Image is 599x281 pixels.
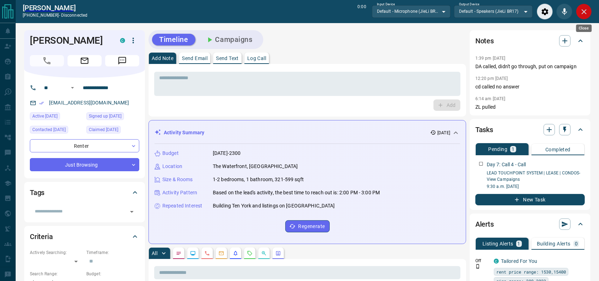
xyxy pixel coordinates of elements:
p: All [152,251,157,256]
a: LEAD TOUCHPOINT SYSTEM | LEASE | CONDOS- View Campaigns [487,171,581,182]
div: Close [576,4,592,20]
button: New Task [475,194,585,205]
p: [DATE]-2300 [213,150,241,157]
h2: Notes [475,35,494,47]
svg: Notes [176,250,182,256]
p: Activity Pattern [162,189,197,196]
p: Send Text [216,56,239,61]
p: 1-2 bedrooms, 1 bathroom, 321-599 sqft [213,176,304,183]
svg: Lead Browsing Activity [190,250,196,256]
div: Default - Microphone (JieLi BR17) [372,5,450,17]
p: Budget: [86,271,139,277]
div: Alerts [475,216,585,233]
label: Output Device [459,2,479,7]
svg: Calls [204,250,210,256]
p: Pending [488,147,507,152]
p: cd called no answer [475,83,585,91]
p: ZL pulled [475,103,585,111]
div: Tags [30,184,139,201]
span: Claimed [DATE] [89,126,118,133]
p: Log Call [247,56,266,61]
div: Mute [556,4,572,20]
p: Completed [545,147,571,152]
svg: Push Notification Only [475,264,480,269]
p: Send Email [182,56,207,61]
button: Regenerate [285,220,330,232]
p: Actively Searching: [30,249,83,256]
p: Size & Rooms [162,176,193,183]
p: 12:20 pm [DATE] [475,76,508,81]
button: Campaigns [198,34,260,45]
h2: Tags [30,187,44,198]
p: Off [475,258,490,264]
svg: Listing Alerts [233,250,238,256]
svg: Requests [247,250,253,256]
div: Just Browsing [30,158,139,171]
p: Search Range: [30,271,83,277]
p: 1 [518,241,520,246]
div: Wed Aug 06 2025 [30,126,83,136]
span: Signed up [DATE] [89,113,122,120]
a: Tailored For You [501,258,537,264]
div: Audio Settings [537,4,553,20]
span: Message [105,55,139,66]
p: Building Alerts [537,241,571,246]
p: Day 7: Call 4 - Call [487,161,526,168]
div: Default - Speakers (JieLi BR17) [454,5,533,17]
svg: Opportunities [261,250,267,256]
button: Open [68,83,77,92]
h2: Tasks [475,124,493,135]
h2: Alerts [475,218,494,230]
p: 0:00 [357,4,366,20]
p: DA called, didn't go through, put on campaign [475,63,585,70]
div: Notes [475,32,585,49]
a: [PERSON_NAME] [23,4,87,12]
p: 1:39 pm [DATE] [475,56,506,61]
div: condos.ca [120,38,125,43]
button: Timeline [152,34,195,45]
div: Tasks [475,121,585,138]
a: [EMAIL_ADDRESS][DOMAIN_NAME] [49,100,129,106]
p: Location [162,163,182,170]
button: Open [127,207,137,217]
p: Budget [162,150,179,157]
p: Repeated Interest [162,202,202,210]
h2: Criteria [30,231,53,242]
svg: Agent Actions [275,250,281,256]
p: [PHONE_NUMBER] - [23,12,87,18]
p: Add Note [152,56,173,61]
svg: Emails [218,250,224,256]
h1: [PERSON_NAME] [30,35,109,46]
div: Close [576,25,592,32]
div: Renter [30,139,139,152]
p: Based on the lead's activity, the best time to reach out is: 2:00 PM - 3:00 PM [213,189,380,196]
svg: Email Verified [39,101,44,106]
span: Email [68,55,102,66]
div: condos.ca [494,259,499,264]
span: Call [30,55,64,66]
p: Timeframe: [86,249,139,256]
p: Listing Alerts [482,241,513,246]
span: Contacted [DATE] [32,126,66,133]
div: Tue Aug 05 2025 [30,112,83,122]
p: 6:14 am [DATE] [475,96,506,101]
p: Activity Summary [164,129,204,136]
span: Active [DATE] [32,113,58,120]
div: Fri May 23 2025 [86,112,139,122]
div: Criteria [30,228,139,245]
p: The Waterfront, [GEOGRAPHIC_DATA] [213,163,298,170]
p: 1 [512,147,514,152]
div: Sat May 24 2025 [86,126,139,136]
p: Building Ten York and listings on [GEOGRAPHIC_DATA] [213,202,335,210]
p: 0 [575,241,578,246]
p: 9:30 a.m. [DATE] [487,183,585,190]
span: disconnected [61,13,87,18]
span: rent price range: 1530,15400 [496,268,566,275]
p: [DATE] [437,130,450,136]
label: Input Device [377,2,395,7]
div: Activity Summary[DATE] [155,126,460,139]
